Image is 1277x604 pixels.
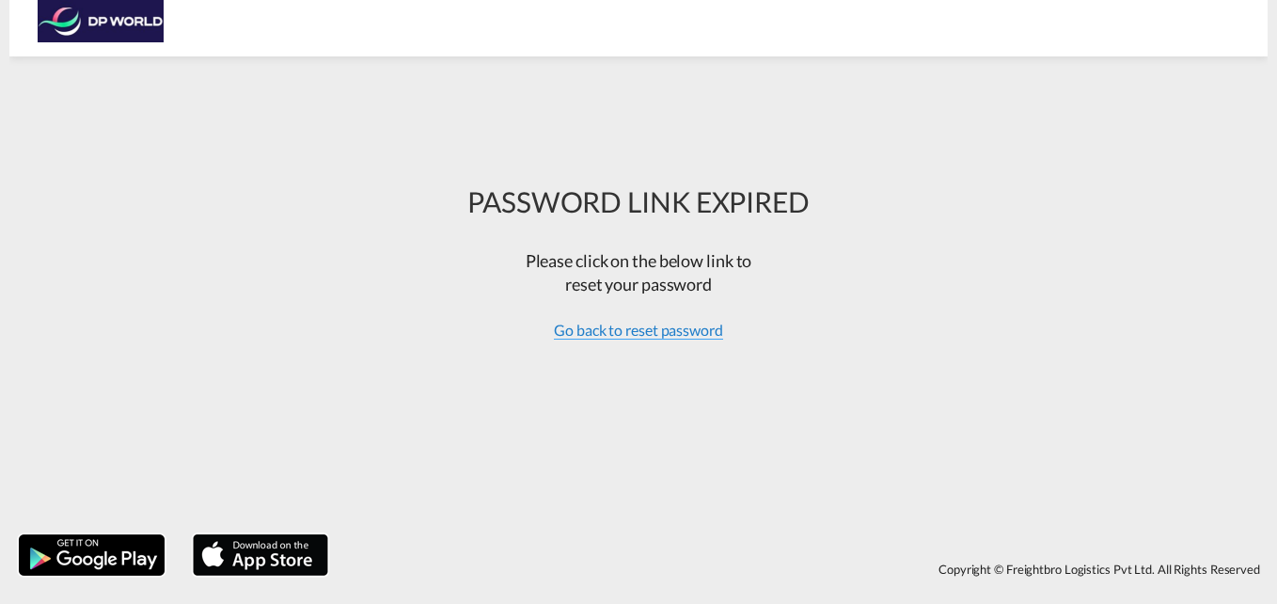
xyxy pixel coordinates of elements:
[554,321,723,340] span: Go back to reset password
[191,532,330,578] img: apple.png
[526,250,752,271] span: Please click on the below link to
[17,532,166,578] img: google.png
[467,182,810,221] div: PASSWORD LINK EXPIRED
[338,553,1268,585] div: Copyright © Freightbro Logistics Pvt Ltd. All Rights Reserved
[565,274,712,294] span: reset your password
